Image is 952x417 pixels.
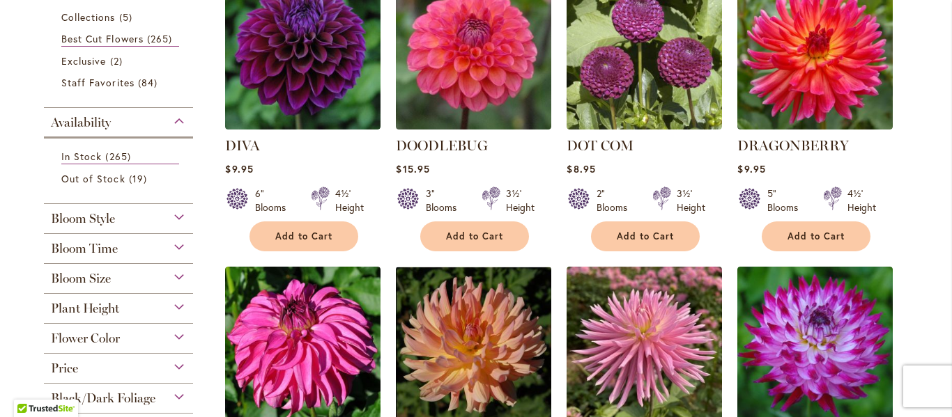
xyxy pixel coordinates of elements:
div: 3" Blooms [426,187,465,214]
a: DIVA [225,137,260,154]
span: Availability [51,115,111,130]
a: Staff Favorites [61,75,179,90]
span: Add to Cart [275,230,332,242]
button: Add to Cart [591,221,700,251]
span: 265 [147,31,176,46]
span: Best Cut Flowers [61,32,144,45]
span: Add to Cart [617,230,674,242]
div: 3½' Height [506,187,535,214]
a: Collections [61,10,179,24]
span: $9.95 [225,162,253,175]
a: Diva [225,119,381,132]
div: 2" Blooms [597,187,636,214]
span: $8.95 [567,162,595,175]
span: Price [51,361,78,376]
div: 5" Blooms [767,187,806,214]
span: Exclusive [61,54,106,68]
span: Out of Stock [61,172,125,185]
a: Exclusive [61,54,179,68]
span: 84 [138,75,161,90]
a: DRAGONBERRY [737,137,849,154]
span: Staff Favorites [61,76,135,89]
span: In Stock [61,150,102,163]
span: Add to Cart [446,230,503,242]
span: 265 [105,149,134,164]
span: 2 [110,54,126,68]
span: $9.95 [737,162,765,175]
span: 19 [129,171,151,186]
iframe: Launch Accessibility Center [10,368,49,407]
span: Bloom Size [51,271,111,286]
a: In Stock 265 [61,149,179,164]
span: Collections [61,10,116,24]
a: Out of Stock 19 [61,171,179,186]
a: Best Cut Flowers [61,31,179,47]
div: 4½' Height [847,187,876,214]
button: Add to Cart [420,221,529,251]
span: Bloom Style [51,211,115,226]
span: Bloom Time [51,241,118,256]
div: 4½' Height [335,187,364,214]
a: DOODLEBUG [396,119,551,132]
div: 6" Blooms [255,187,294,214]
button: Add to Cart [249,221,358,251]
span: Plant Height [51,301,119,316]
a: DOODLEBUG [396,137,488,154]
a: DOT COM [567,137,634,154]
a: DRAGONBERRY [737,119,893,132]
div: 3½' Height [677,187,705,214]
span: Add to Cart [788,230,845,242]
span: $15.95 [396,162,429,175]
span: 5 [119,10,136,24]
a: DOT COM [567,119,722,132]
span: Black/Dark Foliage [51,391,155,406]
button: Add to Cart [762,221,870,251]
span: Flower Color [51,331,120,346]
